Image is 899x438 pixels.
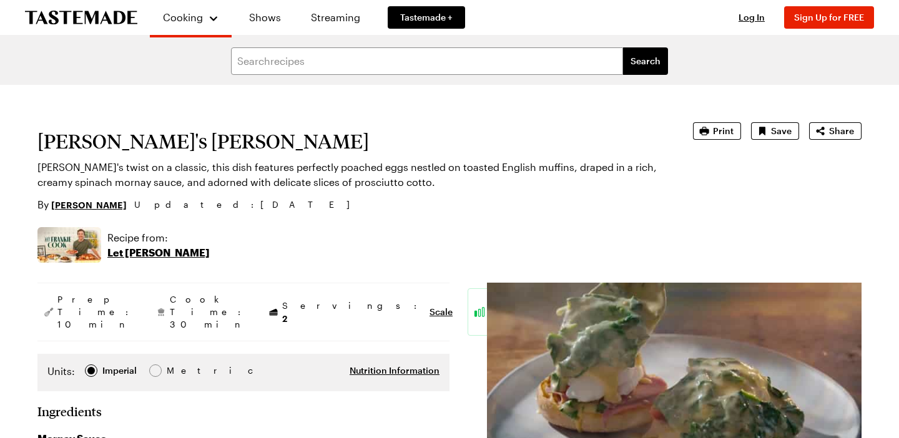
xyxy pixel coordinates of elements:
button: Scale [430,306,453,318]
div: Imperial [102,364,137,377]
button: filters [623,47,668,75]
span: Updated : [DATE] [134,198,362,212]
button: Cooking [162,5,219,30]
a: To Tastemade Home Page [25,11,137,25]
span: Log In [739,12,765,22]
label: Units: [47,364,75,379]
h1: [PERSON_NAME]'s [PERSON_NAME] [37,130,658,152]
a: Tastemade + [388,6,465,29]
button: Share [809,122,862,140]
button: Print [693,122,741,140]
div: Metric [167,364,193,377]
div: Imperial Metric [47,364,193,381]
span: Metric [167,364,194,377]
a: [PERSON_NAME] [51,198,127,212]
p: [PERSON_NAME]'s twist on a classic, this dish features perfectly poached eggs nestled on toasted ... [37,160,658,190]
span: Tastemade + [400,11,453,24]
img: Show where recipe is used [37,227,101,263]
p: Let [PERSON_NAME] [107,245,210,260]
span: Imperial [102,364,138,377]
span: Sign Up for FREE [794,12,864,22]
span: Print [713,125,734,137]
a: Recipe from:Let [PERSON_NAME] [107,230,210,260]
span: Prep Time: 10 min [57,293,135,331]
span: Search [631,55,661,67]
h2: Ingredients [37,404,102,419]
p: Recipe from: [107,230,210,245]
span: Servings: [282,299,423,325]
button: Save recipe [751,122,799,140]
button: Nutrition Information [350,364,440,377]
span: 2 [282,312,287,324]
span: Save [771,125,792,137]
p: By [37,197,127,212]
span: Cooking [163,11,203,23]
button: Sign Up for FREE [784,6,874,29]
button: Log In [727,11,777,24]
span: Cook Time: 30 min [170,293,247,331]
span: Share [829,125,854,137]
